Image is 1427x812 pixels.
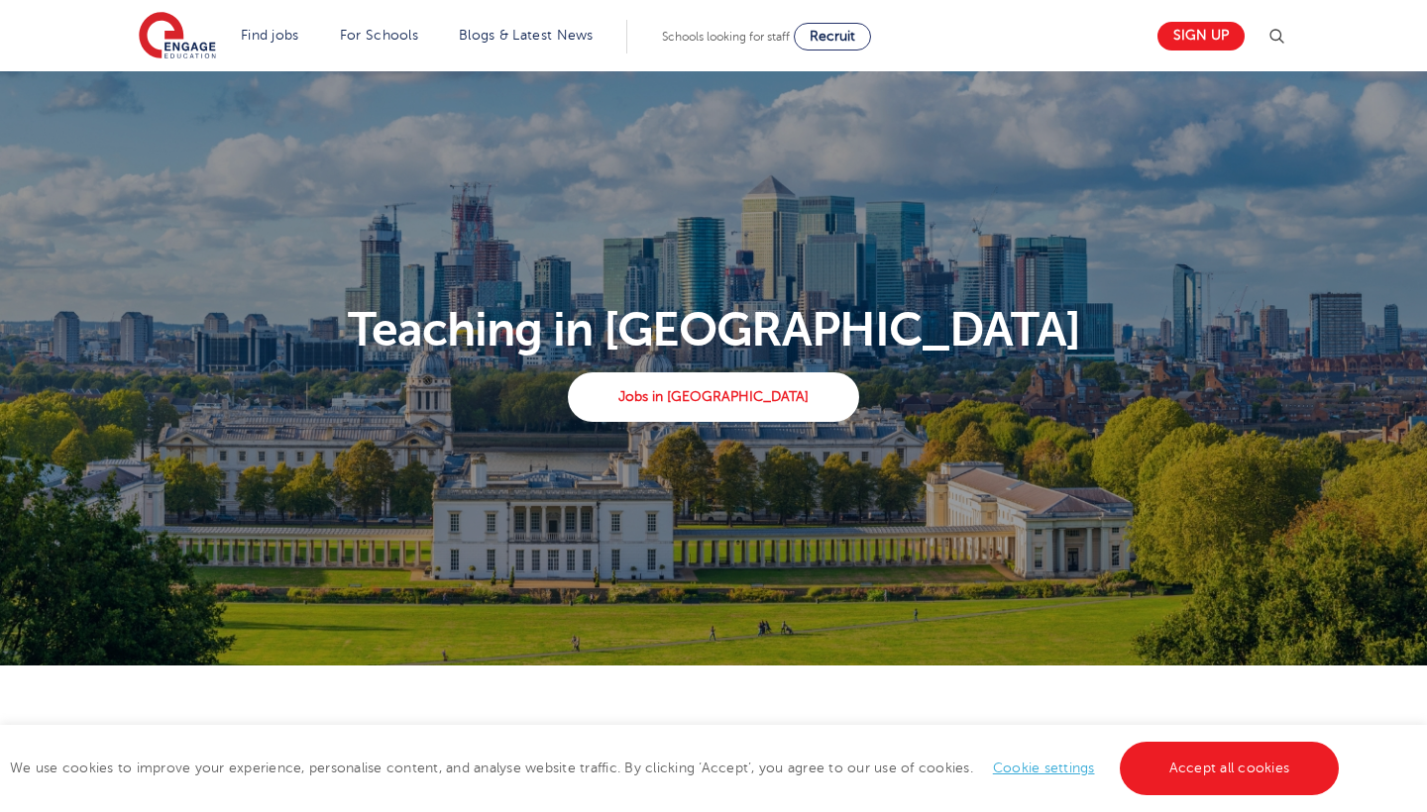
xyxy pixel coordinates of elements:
[10,761,1344,775] span: We use cookies to improve your experience, personalise content, and analyse website traffic. By c...
[139,12,216,61] img: Engage Education
[993,761,1095,775] a: Cookie settings
[241,28,299,43] a: Find jobs
[568,372,858,422] a: Jobs in [GEOGRAPHIC_DATA]
[794,23,871,51] a: Recruit
[340,28,418,43] a: For Schools
[128,306,1300,354] p: Teaching in [GEOGRAPHIC_DATA]
[662,30,790,44] span: Schools looking for staff
[1157,22,1245,51] a: Sign up
[810,29,855,44] span: Recruit
[459,28,594,43] a: Blogs & Latest News
[1120,742,1340,795] a: Accept all cookies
